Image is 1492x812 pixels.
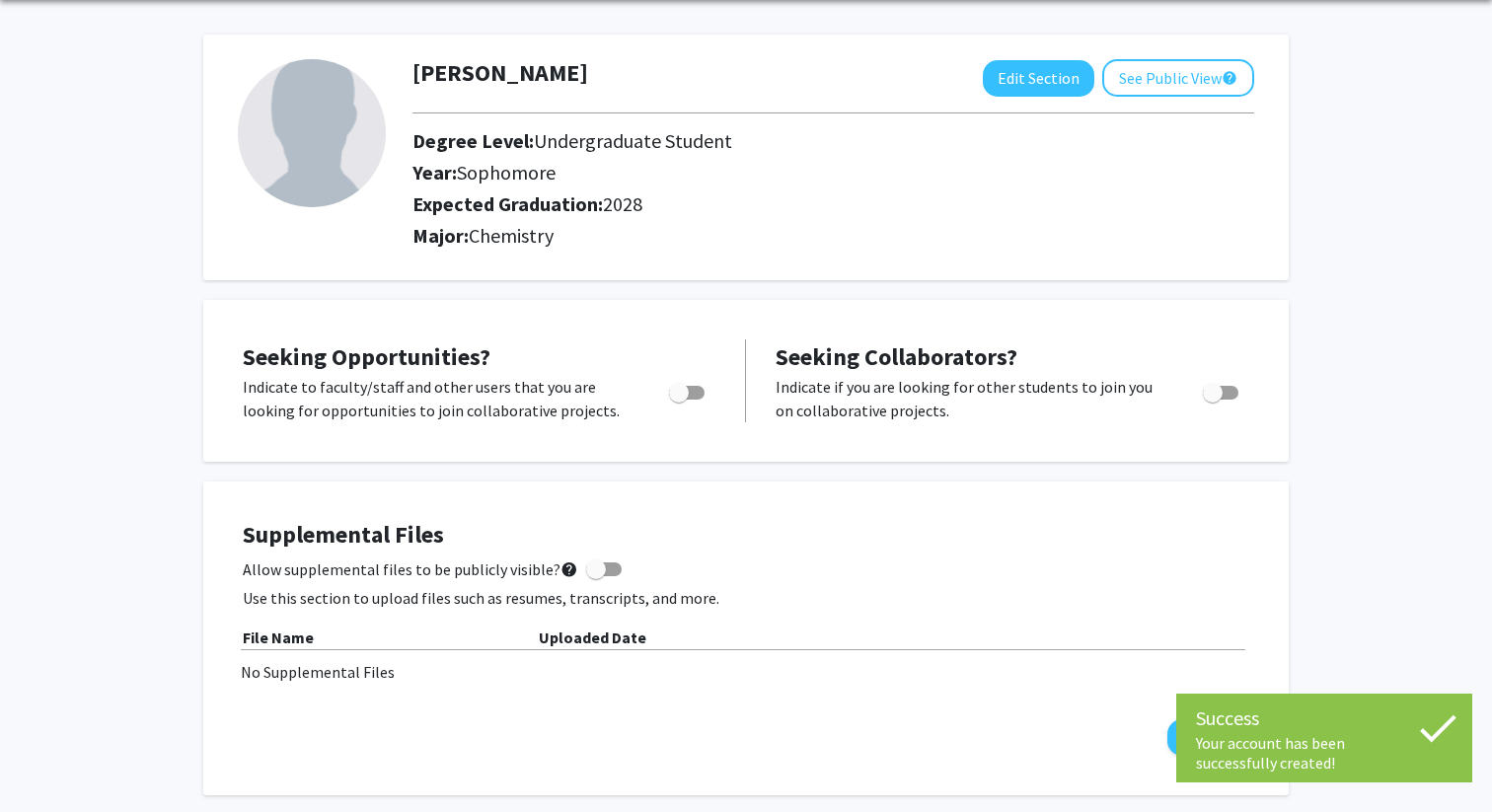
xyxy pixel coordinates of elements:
p: Indicate if you are looking for other students to join you on collaborative projects. [776,375,1165,422]
b: File Name [243,627,314,647]
h2: Major: [412,224,1254,248]
div: Your account has been successfully created! [1196,733,1453,773]
span: Sophomore [457,160,556,185]
div: No Supplemental Files [241,660,1251,684]
b: Uploaded Date [539,627,646,647]
h1: [PERSON_NAME] [412,59,588,88]
div: Toggle [661,375,715,405]
span: Chemistry [469,223,554,248]
h2: Year: [412,161,1164,185]
iframe: Chat [15,723,84,797]
div: Toggle [1195,375,1249,405]
mat-icon: help [560,557,578,581]
mat-icon: help [1222,66,1237,90]
button: Edit Section [983,60,1094,97]
button: Add File [1167,719,1249,756]
span: Seeking Opportunities? [243,341,490,372]
h4: Supplemental Files [243,521,1249,550]
p: Use this section to upload files such as resumes, transcripts, and more. [243,586,1249,610]
span: 2028 [603,191,642,216]
h2: Degree Level: [412,129,1164,153]
span: Allow supplemental files to be publicly visible? [243,557,578,581]
h2: Expected Graduation: [412,192,1164,216]
img: Profile Picture [238,59,386,207]
span: Seeking Collaborators? [776,341,1017,372]
p: Indicate to faculty/staff and other users that you are looking for opportunities to join collabor... [243,375,632,422]
span: Undergraduate Student [534,128,732,153]
button: See Public View [1102,59,1254,97]
div: Success [1196,703,1453,733]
